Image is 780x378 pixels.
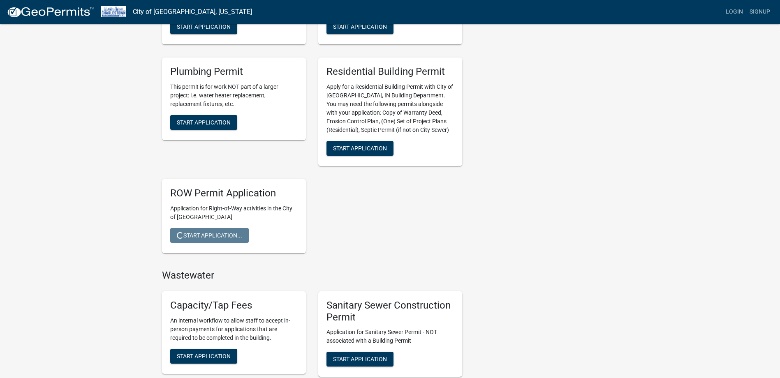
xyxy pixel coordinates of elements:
[326,300,454,323] h5: Sanitary Sewer Construction Permit
[333,145,387,152] span: Start Application
[170,316,298,342] p: An internal workflow to allow staff to accept in-person payments for applications that are requir...
[133,5,252,19] a: City of [GEOGRAPHIC_DATA], [US_STATE]
[333,23,387,30] span: Start Application
[170,228,249,243] button: Start Application...
[101,6,126,17] img: City of Charlestown, Indiana
[326,19,393,34] button: Start Application
[170,300,298,311] h5: Capacity/Tap Fees
[170,187,298,199] h5: ROW Permit Application
[162,270,462,281] h4: Wastewater
[722,4,746,20] a: Login
[170,66,298,78] h5: Plumbing Permit
[170,19,237,34] button: Start Application
[177,353,231,359] span: Start Application
[177,232,242,238] span: Start Application...
[326,83,454,134] p: Apply for a Residential Building Permit with City of [GEOGRAPHIC_DATA], IN Building Department. Y...
[170,204,298,221] p: Application for Right-of-Way activities in the City of [GEOGRAPHIC_DATA]
[333,356,387,362] span: Start Application
[177,23,231,30] span: Start Application
[170,115,237,130] button: Start Application
[326,328,454,345] p: Application for Sanitary Sewer Permit - NOT associated with a Building Permit
[746,4,773,20] a: Signup
[177,119,231,126] span: Start Application
[326,66,454,78] h5: Residential Building Permit
[170,349,237,364] button: Start Application
[170,83,298,108] p: This permit is for work NOT part of a larger project: i.e. water heater replacement, replacement ...
[326,141,393,156] button: Start Application
[326,352,393,366] button: Start Application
